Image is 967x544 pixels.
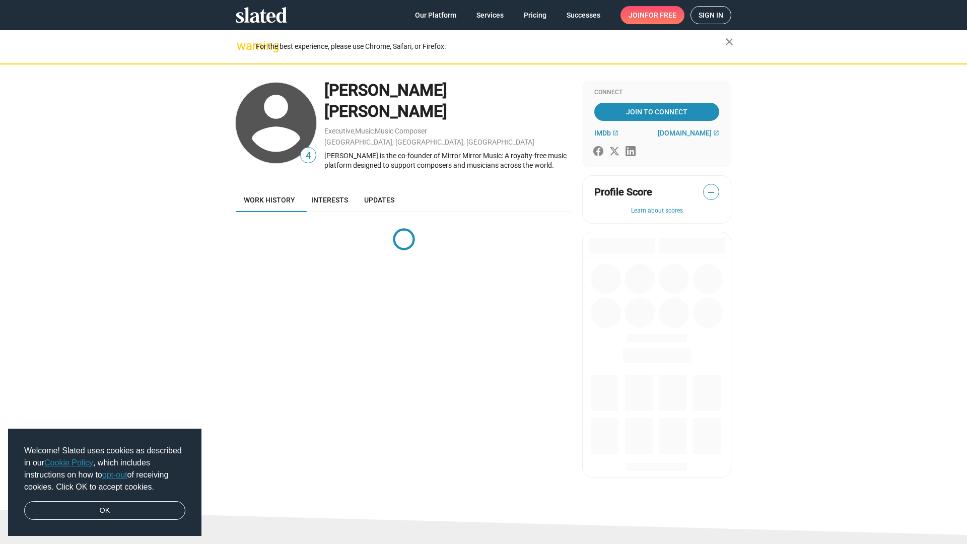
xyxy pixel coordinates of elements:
a: Joinfor free [620,6,684,24]
mat-icon: open_in_new [612,130,618,136]
a: opt-out [102,470,127,479]
div: Connect [594,89,719,97]
a: Successes [559,6,608,24]
span: Services [476,6,504,24]
a: Join To Connect [594,103,719,121]
a: Our Platform [407,6,464,24]
span: [DOMAIN_NAME] [658,129,712,137]
div: cookieconsent [8,429,201,536]
a: Work history [236,188,303,212]
a: Services [468,6,512,24]
a: Updates [356,188,402,212]
span: Welcome! Slated uses cookies as described in our , which includes instructions on how to of recei... [24,445,185,493]
a: IMDb [594,129,618,137]
span: IMDb [594,129,611,137]
span: Profile Score [594,185,652,199]
span: Work history [244,196,295,204]
span: , [374,129,375,134]
span: , [354,129,355,134]
span: Updates [364,196,394,204]
a: Cookie Policy [44,458,93,467]
a: Music [355,127,374,135]
span: Successes [567,6,600,24]
span: — [704,186,719,199]
span: Pricing [524,6,546,24]
span: Sign in [699,7,723,24]
a: [GEOGRAPHIC_DATA], [GEOGRAPHIC_DATA], [GEOGRAPHIC_DATA] [324,138,534,146]
span: Interests [311,196,348,204]
a: [DOMAIN_NAME] [658,129,719,137]
span: Our Platform [415,6,456,24]
div: [PERSON_NAME] is the co-founder of Mirror Mirror Music: A royalty-free music platform designed to... [324,151,572,170]
span: for free [645,6,676,24]
a: Interests [303,188,356,212]
span: Join [629,6,676,24]
a: Music Composer [375,127,427,135]
mat-icon: open_in_new [713,130,719,136]
span: Join To Connect [596,103,717,121]
a: Executive [324,127,354,135]
mat-icon: warning [237,40,249,52]
a: Sign in [690,6,731,24]
div: For the best experience, please use Chrome, Safari, or Firefox. [256,40,725,53]
mat-icon: close [723,36,735,48]
button: Learn about scores [594,207,719,215]
a: dismiss cookie message [24,501,185,520]
span: 4 [301,149,316,163]
a: Pricing [516,6,555,24]
div: [PERSON_NAME] [PERSON_NAME] [324,80,572,122]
